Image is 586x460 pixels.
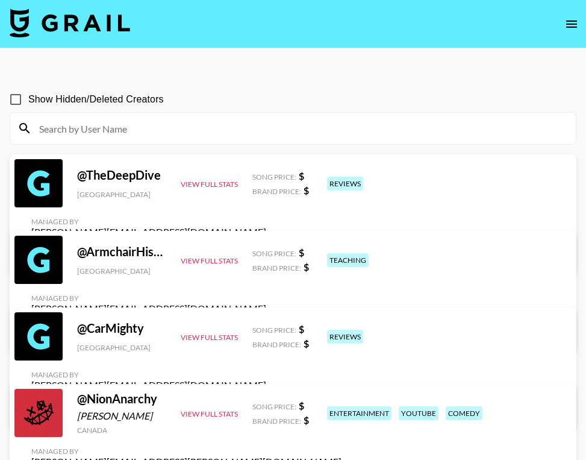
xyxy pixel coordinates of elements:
div: Managed By [31,217,266,226]
button: View Full Stats [181,180,238,189]
div: @ TheDeepDive [77,168,166,183]
button: View Full Stats [181,256,238,265]
strong: $ [304,184,309,196]
div: reviews [327,177,363,191]
input: Search by User Name [32,119,569,138]
strong: $ [304,338,309,349]
div: @ ArmchairHistorian [77,244,166,259]
div: [PERSON_NAME][EMAIL_ADDRESS][DOMAIN_NAME] [31,303,266,315]
div: [PERSON_NAME] [77,410,166,422]
span: Song Price: [252,249,296,258]
img: Grail Talent [10,8,130,37]
strong: $ [304,261,309,273]
div: [PERSON_NAME][EMAIL_ADDRESS][DOMAIN_NAME] [31,379,266,391]
span: Brand Price: [252,187,301,196]
span: Brand Price: [252,263,301,273]
strong: $ [299,170,304,181]
span: Song Price: [252,326,296,335]
div: Managed By [31,370,266,379]
strong: $ [299,247,304,258]
div: entertainment [327,406,391,420]
span: Song Price: [252,402,296,411]
div: comedy [446,406,482,420]
div: [GEOGRAPHIC_DATA] [77,266,166,276]
div: teaching [327,253,369,267]
div: reviews [327,330,363,344]
strong: $ [304,414,309,426]
div: Canada [77,426,166,435]
span: Brand Price: [252,417,301,426]
div: [PERSON_NAME][EMAIL_ADDRESS][DOMAIN_NAME] [31,226,266,238]
div: @ NionAnarchy [77,391,166,406]
button: View Full Stats [181,333,238,342]
span: Song Price: [252,172,296,181]
div: Managed By [31,447,341,456]
strong: $ [299,400,304,411]
div: [GEOGRAPHIC_DATA] [77,190,166,199]
span: Show Hidden/Deleted Creators [28,92,164,107]
div: Managed By [31,294,266,303]
strong: $ [299,323,304,335]
span: Brand Price: [252,340,301,349]
div: [GEOGRAPHIC_DATA] [77,343,166,352]
button: open drawer [560,12,584,36]
button: View Full Stats [181,409,238,418]
div: @ CarMighty [77,321,166,336]
div: youtube [399,406,438,420]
